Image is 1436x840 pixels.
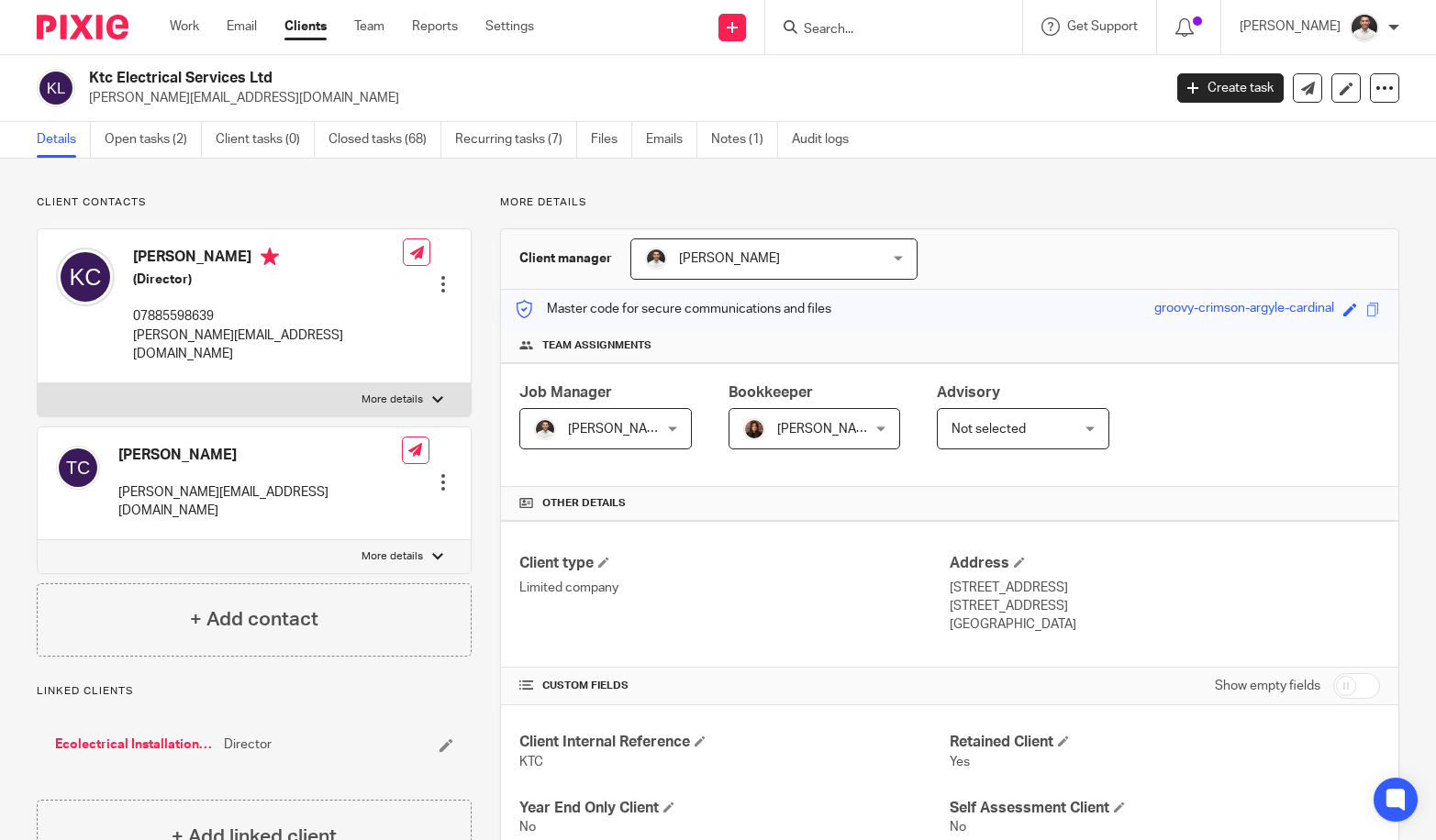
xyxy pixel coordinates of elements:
img: Headshot.jpg [743,418,765,440]
img: svg%3E [37,69,75,107]
img: dom%20slack.jpg [645,248,667,270]
span: Not selected [952,423,1026,436]
p: More details [500,195,1399,210]
span: KTC [519,756,543,768]
a: Closed tasks (68) [328,122,441,158]
span: [PERSON_NAME] [777,423,878,436]
a: Recurring tasks (7) [455,122,577,158]
div: groovy-crimson-argyle-cardinal [1154,299,1334,320]
h4: Self Assessment Client [950,799,1380,818]
span: Job Manager [519,385,612,400]
a: Files [591,122,632,158]
span: Advisory [937,385,1000,400]
p: [PERSON_NAME][EMAIL_ADDRESS][DOMAIN_NAME] [118,483,402,521]
p: Limited company [519,579,950,597]
h4: Address [950,554,1380,573]
i: Primary [261,248,279,266]
label: Show empty fields [1215,677,1320,695]
a: Open tasks (2) [105,122,202,158]
p: 07885598639 [133,307,403,326]
a: Ecolectrical Installations Ltd [55,735,215,754]
span: Team assignments [542,338,651,353]
span: [PERSON_NAME] [679,252,780,265]
h4: Client type [519,554,950,573]
a: Reports [412,17,458,36]
p: Client contacts [37,195,472,210]
span: [PERSON_NAME] [568,423,669,436]
a: Email [227,17,257,36]
p: More details [362,392,423,407]
a: Work [170,17,199,36]
a: Details [37,122,91,158]
span: Other details [542,496,626,511]
p: [PERSON_NAME] [1240,17,1341,36]
img: svg%3E [56,248,115,306]
span: Director [224,735,272,754]
a: Settings [485,17,534,36]
img: svg%3E [56,446,100,490]
h3: Client manager [519,249,612,268]
a: Notes (1) [711,122,778,158]
p: [GEOGRAPHIC_DATA] [950,615,1380,634]
p: [PERSON_NAME][EMAIL_ADDRESS][DOMAIN_NAME] [133,326,403,364]
p: Master code for secure communications and files [515,300,831,318]
span: Bookkeeper [729,385,813,400]
p: More details [362,549,423,564]
a: Emails [646,122,697,158]
h2: Ktc Electrical Services Ltd [89,69,938,88]
img: Pixie [37,15,128,39]
h4: CUSTOM FIELDS [519,679,950,693]
img: dom%20slack.jpg [534,418,556,440]
img: dom%20slack.jpg [1350,13,1379,42]
a: Clients [284,17,327,36]
h4: + Add contact [190,605,318,634]
h5: (Director) [133,271,403,289]
span: No [950,821,966,834]
h4: Client Internal Reference [519,733,950,752]
a: Create task [1177,73,1284,103]
a: Client tasks (0) [216,122,315,158]
a: Audit logs [792,122,863,158]
p: [PERSON_NAME][EMAIL_ADDRESS][DOMAIN_NAME] [89,89,1150,107]
a: Team [354,17,384,36]
span: No [519,821,536,834]
h4: Retained Client [950,733,1380,752]
h4: [PERSON_NAME] [118,446,402,465]
h4: [PERSON_NAME] [133,248,403,271]
span: Yes [950,756,970,768]
p: [STREET_ADDRESS] [950,579,1380,597]
span: Get Support [1067,20,1138,33]
p: [STREET_ADDRESS] [950,597,1380,615]
input: Search [802,22,967,39]
p: Linked clients [37,684,472,699]
h4: Year End Only Client [519,799,950,818]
